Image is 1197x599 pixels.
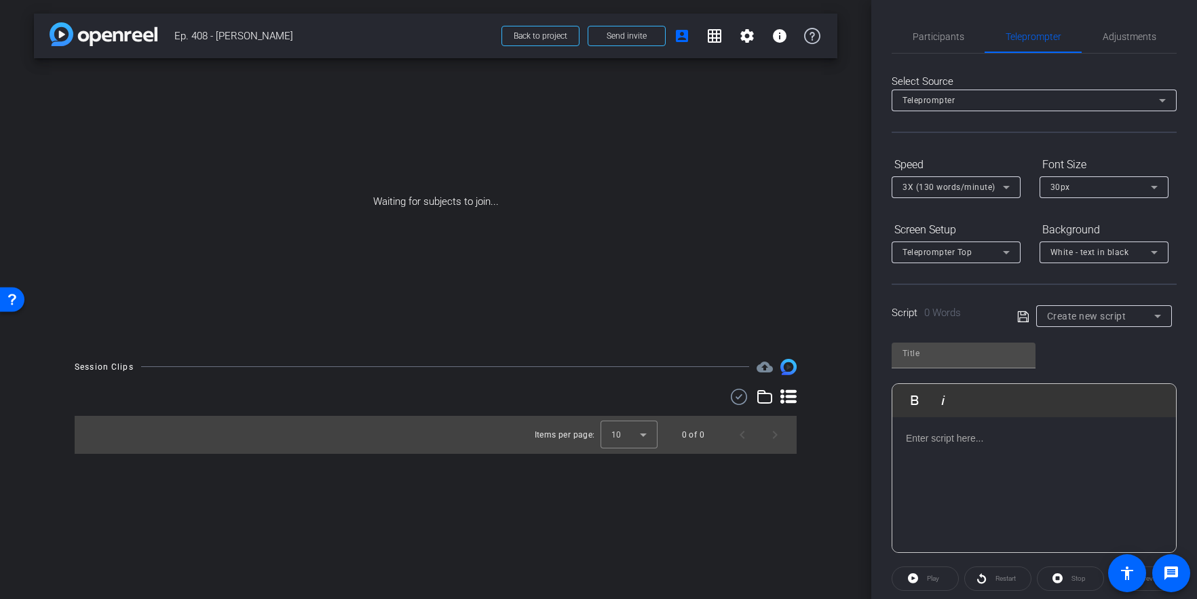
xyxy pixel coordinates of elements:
mat-icon: message [1163,565,1179,581]
mat-icon: settings [739,28,755,44]
div: Screen Setup [892,218,1021,241]
button: Italic (⌘I) [930,387,956,414]
img: app-logo [50,22,157,46]
button: Previous page [726,419,759,451]
div: 0 of 0 [682,428,704,442]
button: Send invite [588,26,666,46]
mat-icon: accessibility [1119,565,1135,581]
span: Send invite [607,31,647,41]
mat-icon: grid_on [706,28,723,44]
div: Font Size [1040,153,1168,176]
button: Next page [759,419,791,451]
mat-icon: info [772,28,788,44]
div: Script [892,305,998,321]
button: Bold (⌘B) [902,387,928,414]
div: Speed [892,153,1021,176]
div: Waiting for subjects to join... [34,58,837,345]
span: Teleprompter [1006,32,1061,41]
span: Ep. 408 - [PERSON_NAME] [174,22,493,50]
span: White - text in black [1050,248,1129,257]
span: Destinations for your clips [757,359,773,375]
mat-icon: account_box [674,28,690,44]
span: Create new script [1047,311,1126,322]
div: Select Source [892,74,1177,90]
input: Title [902,345,1025,362]
span: Participants [913,32,964,41]
div: Items per page: [535,428,595,442]
div: Session Clips [75,360,134,374]
span: 3X (130 words/minute) [902,182,995,192]
div: Background [1040,218,1168,241]
span: Back to project [514,31,567,41]
span: 30px [1050,182,1070,192]
span: Adjustments [1103,32,1156,41]
mat-icon: cloud_upload [757,359,773,375]
button: Back to project [501,26,579,46]
span: Teleprompter [902,96,955,105]
span: Teleprompter Top [902,248,972,257]
span: 0 Words [924,307,961,319]
img: Session clips [780,359,797,375]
